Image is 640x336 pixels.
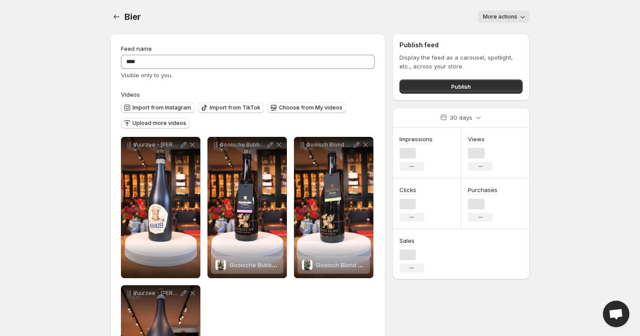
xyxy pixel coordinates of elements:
span: Upload more videos [132,120,186,127]
p: Vuurzee - [PERSON_NAME] en [PERSON_NAME] - Cuvée de Prestige 8,5% [133,141,179,148]
button: Publish [399,79,523,94]
h3: Impressions [399,135,433,143]
span: Visible only to you. [121,72,173,79]
div: Gooisch Blond 5,5% (Gooische Bierbrouwerij)Gooisch Blond 5,5% (Gooische Bierbrouwerij)Gooisch Blo... [294,137,373,278]
span: More actions [483,13,517,20]
span: Import from Instagram [132,104,191,111]
p: Display the feed as a carousel, spotlight, etc., across your store. [399,53,523,71]
span: Choose from My videos [279,104,343,111]
span: Import from TikTok [210,104,260,111]
span: Bier [124,11,141,22]
span: Videos [121,91,140,98]
button: Import from TikTok [198,102,264,113]
h3: Purchases [468,185,497,194]
div: Vuurzee - [PERSON_NAME] en [PERSON_NAME] - Cuvée de Prestige 8,5% [121,137,200,278]
p: 30 days [450,113,472,122]
h3: Clicks [399,185,416,194]
h3: Sales [399,236,414,245]
h2: Publish feed [399,41,523,49]
button: More actions [478,11,530,23]
button: Import from Instagram [121,102,195,113]
button: Choose from My videos [267,102,346,113]
span: Publish [451,82,471,91]
p: Gooische Bubbel - Champagnebier uit 't Gooi 9% (Gooische Bierbrouwerij) [220,141,266,148]
div: Gooische Bubbel - Champagnebier uit 't Gooi 9% (Gooische Bierbrouwerij)Gooische Bubbel - Champagn... [207,137,287,278]
span: Gooische Bubbel - Champagnebier uit 't Gooi 9% (Gooische Bierbrouwerij) [230,261,437,268]
button: Settings [110,11,123,23]
button: Upload more videos [121,118,190,128]
p: Vuurzee - [PERSON_NAME] en [PERSON_NAME] - Cuvée de Prestige 8,5% XXL (6 liter) [133,290,179,297]
p: Gooisch Blond 5,5% (Gooische Bierbrouwerij) [306,141,352,148]
span: Feed name [121,45,152,52]
span: Gooisch Blond 5,5% (Gooische Bierbrouwerij) [316,261,443,268]
div: Open chat [603,301,629,327]
h3: Views [468,135,485,143]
